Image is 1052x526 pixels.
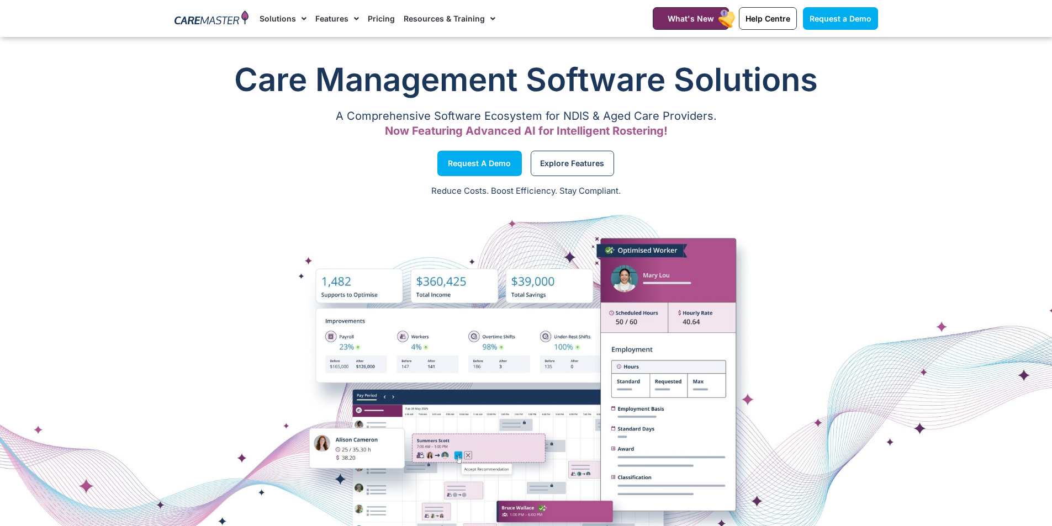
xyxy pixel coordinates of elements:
a: Request a Demo [803,7,878,30]
a: Explore Features [531,151,614,176]
img: CareMaster Logo [175,10,249,27]
p: Reduce Costs. Boost Efficiency. Stay Compliant. [7,185,1045,198]
span: Explore Features [540,161,604,166]
span: Request a Demo [810,14,871,23]
span: Now Featuring Advanced AI for Intelligent Rostering! [385,124,668,137]
h1: Care Management Software Solutions [175,57,878,102]
span: Help Centre [746,14,790,23]
a: Help Centre [739,7,797,30]
span: What's New [668,14,714,23]
a: Request a Demo [437,151,522,176]
p: A Comprehensive Software Ecosystem for NDIS & Aged Care Providers. [175,113,878,120]
span: Request a Demo [448,161,511,166]
a: What's New [653,7,729,30]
